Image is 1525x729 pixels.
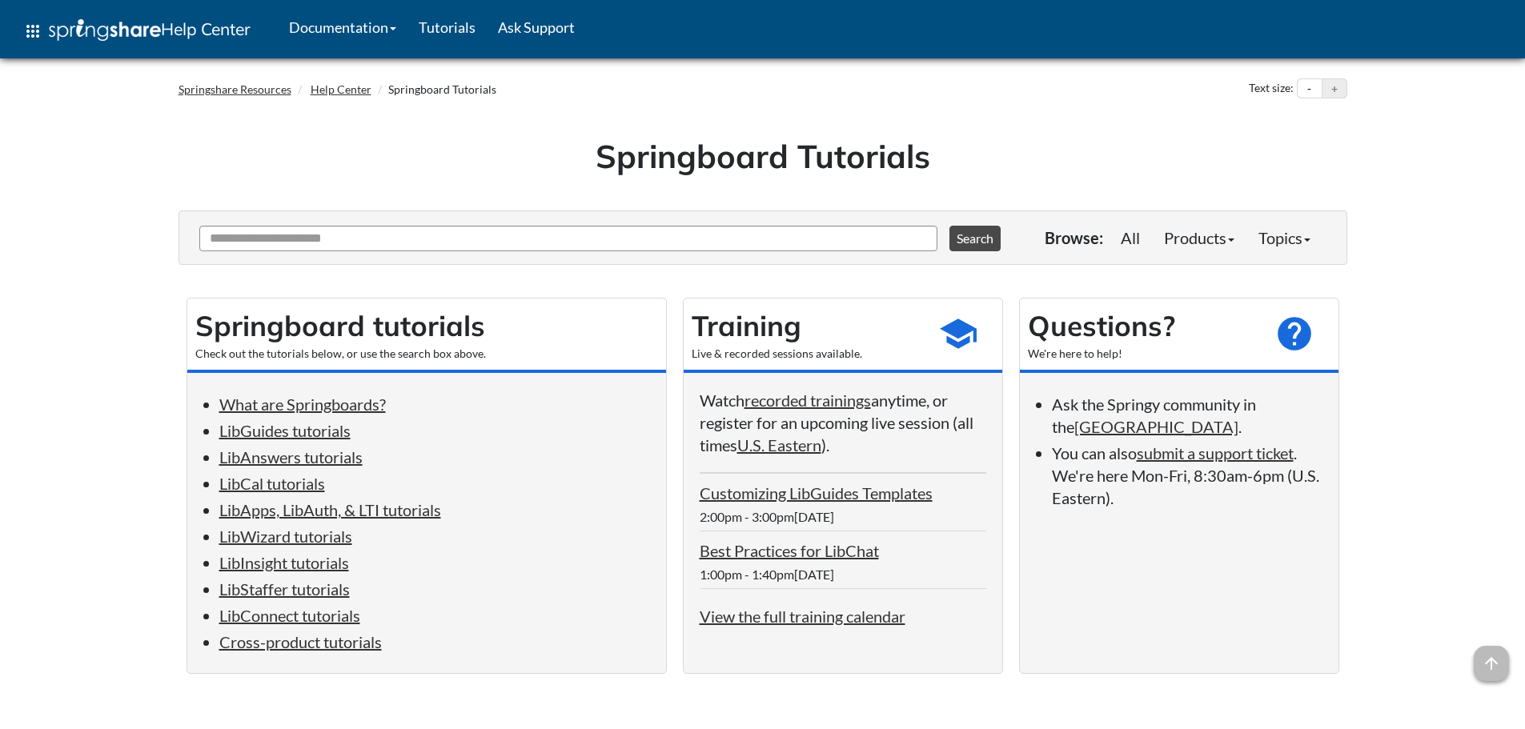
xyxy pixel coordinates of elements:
a: submit a support ticket [1137,443,1294,463]
div: Live & recorded sessions available. [692,346,922,362]
a: Documentation [278,7,407,47]
div: Check out the tutorials below, or use the search box above. [195,346,658,362]
h2: Training [692,306,922,346]
a: Customizing LibGuides Templates [700,483,933,503]
a: View the full training calendar [700,607,905,626]
a: LibCal tutorials [219,474,325,493]
div: We're here to help! [1028,346,1258,362]
a: What are Springboards? [219,395,386,414]
a: Springshare Resources [179,82,291,96]
button: Search [949,226,1001,251]
p: Watch anytime, or register for an upcoming live session (all times ). [700,389,986,456]
button: Decrease text size [1298,79,1322,98]
a: Topics [1246,222,1322,254]
a: Tutorials [407,7,487,47]
h1: Springboard Tutorials [191,134,1335,178]
span: 2:00pm - 3:00pm[DATE] [700,509,834,524]
a: LibApps, LibAuth, & LTI tutorials [219,500,441,519]
h2: Questions? [1028,306,1258,346]
a: arrow_upward [1474,647,1509,667]
p: Browse: [1045,226,1103,249]
li: You can also . We're here Mon-Fri, 8:30am-6pm (U.S. Eastern). [1052,442,1322,509]
a: LibAnswers tutorials [219,447,363,467]
a: Products [1152,222,1246,254]
div: Text size: [1246,78,1297,99]
a: Best Practices for LibChat [700,541,879,560]
a: recorded trainings [744,391,871,410]
a: U.S. Eastern [737,435,821,455]
span: Help Center [161,18,251,39]
a: Cross-product tutorials [219,632,382,651]
a: Ask Support [487,7,586,47]
a: LibWizard tutorials [219,527,352,546]
a: LibInsight tutorials [219,553,349,572]
a: All [1109,222,1152,254]
button: Increase text size [1322,79,1346,98]
li: Springboard Tutorials [374,82,496,98]
a: Help Center [311,82,371,96]
img: Springshare [49,19,161,41]
li: Ask the Springy community in the . [1052,393,1322,438]
span: help [1274,314,1314,354]
a: apps Help Center [12,7,262,55]
span: school [938,314,978,354]
a: LibConnect tutorials [219,606,360,625]
a: LibGuides tutorials [219,421,351,440]
span: apps [23,22,42,41]
h2: Springboard tutorials [195,306,658,346]
a: [GEOGRAPHIC_DATA] [1074,417,1238,436]
span: arrow_upward [1474,646,1509,681]
span: 1:00pm - 1:40pm[DATE] [700,567,834,582]
a: LibStaffer tutorials [219,579,350,599]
